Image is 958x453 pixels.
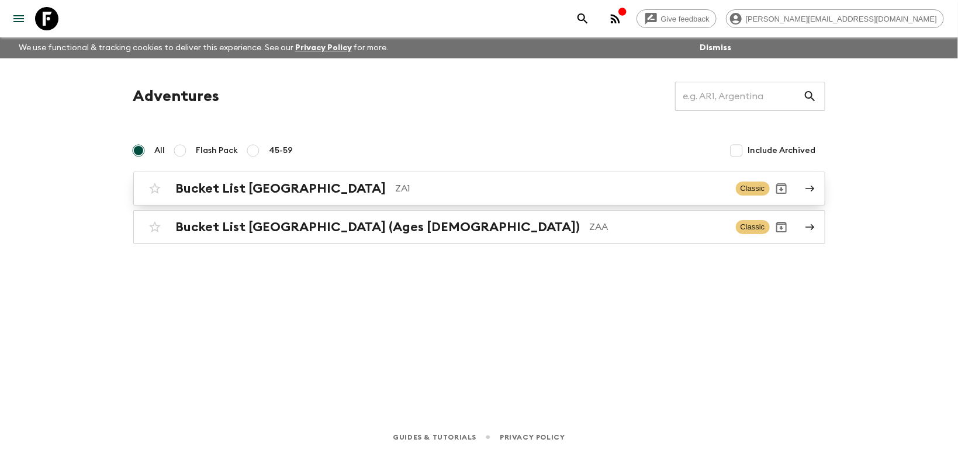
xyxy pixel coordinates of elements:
[393,431,476,444] a: Guides & Tutorials
[675,80,803,113] input: e.g. AR1, Argentina
[396,182,727,196] p: ZA1
[14,37,393,58] p: We use functional & tracking cookies to deliver this experience. See our for more.
[736,220,770,234] span: Classic
[736,182,770,196] span: Classic
[500,431,565,444] a: Privacy Policy
[697,40,734,56] button: Dismiss
[726,9,944,28] div: [PERSON_NAME][EMAIL_ADDRESS][DOMAIN_NAME]
[133,85,220,108] h1: Adventures
[176,219,580,235] h2: Bucket List [GEOGRAPHIC_DATA] (Ages [DEMOGRAPHIC_DATA])
[748,145,816,156] span: Include Archived
[571,7,594,30] button: search adventures
[176,181,386,196] h2: Bucket List [GEOGRAPHIC_DATA]
[7,7,30,30] button: menu
[295,44,352,52] a: Privacy Policy
[637,9,717,28] a: Give feedback
[196,145,238,156] span: Flash Pack
[655,15,716,23] span: Give feedback
[590,220,727,234] p: ZAA
[739,15,943,23] span: [PERSON_NAME][EMAIL_ADDRESS][DOMAIN_NAME]
[269,145,293,156] span: 45-59
[133,172,825,205] a: Bucket List [GEOGRAPHIC_DATA]ZA1ClassicArchive
[770,215,793,239] button: Archive
[155,145,165,156] span: All
[133,210,825,244] a: Bucket List [GEOGRAPHIC_DATA] (Ages [DEMOGRAPHIC_DATA])ZAAClassicArchive
[770,177,793,200] button: Archive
